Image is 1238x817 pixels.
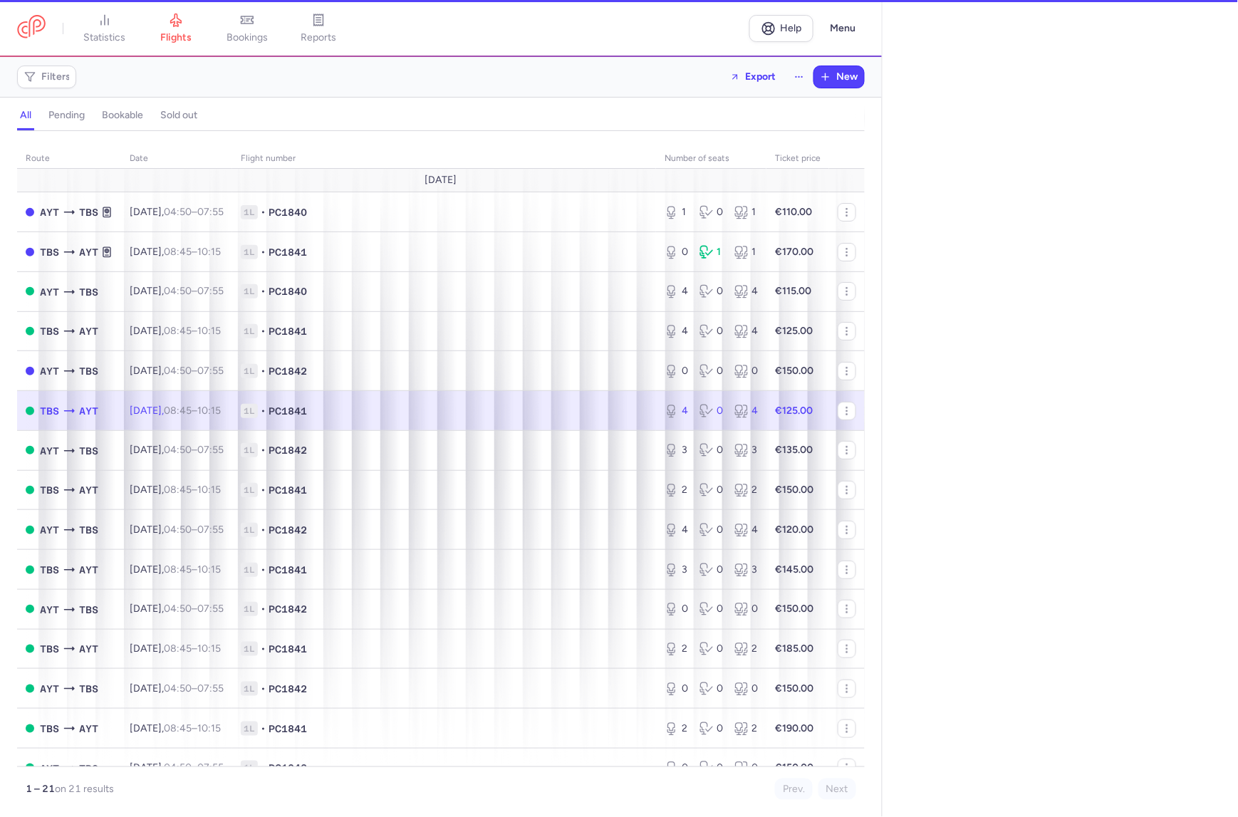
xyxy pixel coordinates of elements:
[261,245,266,259] span: •
[79,721,98,737] span: AYT
[241,682,258,696] span: 1L
[734,443,758,457] div: 3
[41,71,71,83] span: Filters
[164,682,224,694] span: –
[699,364,723,378] div: 0
[164,642,192,655] time: 08:45
[699,602,723,616] div: 0
[130,405,221,417] span: [DATE],
[269,364,307,378] span: PC1842
[699,245,723,259] div: 1
[665,245,688,259] div: 0
[164,325,192,337] time: 08:45
[665,722,688,736] div: 2
[241,364,258,378] span: 1L
[699,523,723,537] div: 0
[197,405,221,417] time: 10:15
[283,13,354,44] a: reports
[130,603,224,615] span: [DATE],
[164,405,221,417] span: –
[781,23,802,33] span: Help
[20,109,31,122] h4: all
[269,523,307,537] span: PC1842
[130,325,221,337] span: [DATE],
[734,682,758,696] div: 0
[164,563,221,576] span: –
[269,404,307,418] span: PC1841
[269,483,307,497] span: PC1841
[775,642,813,655] strong: €185.00
[734,642,758,656] div: 2
[261,722,266,736] span: •
[261,443,266,457] span: •
[197,484,221,496] time: 10:15
[241,245,258,259] span: 1L
[17,148,121,170] th: route
[79,244,98,260] span: AYT
[79,323,98,339] span: AYT
[241,642,258,656] span: 1L
[18,66,76,88] button: Filters
[665,443,688,457] div: 3
[665,404,688,418] div: 4
[197,642,221,655] time: 10:15
[197,682,224,694] time: 07:55
[699,284,723,298] div: 0
[261,205,266,219] span: •
[665,563,688,577] div: 3
[40,522,59,538] span: AYT
[425,175,457,186] span: [DATE]
[197,246,221,258] time: 10:15
[164,603,224,615] span: –
[197,524,224,536] time: 07:55
[130,722,221,734] span: [DATE],
[261,364,266,378] span: •
[26,783,55,795] strong: 1 – 21
[79,681,98,697] span: TBS
[269,563,307,577] span: PC1841
[40,562,59,578] span: TBS
[775,206,812,218] strong: €110.00
[261,761,266,775] span: •
[79,204,98,220] span: TBS
[79,363,98,379] span: TBS
[130,524,224,536] span: [DATE],
[261,563,266,577] span: •
[164,722,221,734] span: –
[164,603,192,615] time: 04:50
[665,205,688,219] div: 1
[241,761,258,775] span: 1L
[241,284,258,298] span: 1L
[164,444,224,456] span: –
[79,284,98,300] span: TBS
[164,761,192,774] time: 04:50
[130,365,224,377] span: [DATE],
[734,523,758,537] div: 4
[775,444,813,456] strong: €135.00
[197,722,221,734] time: 10:15
[130,444,224,456] span: [DATE],
[40,443,59,459] span: AYT
[40,244,59,260] span: TBS
[79,761,98,776] span: TBS
[699,205,723,219] div: 0
[40,284,59,300] span: AYT
[261,404,266,418] span: •
[241,404,258,418] span: 1L
[269,443,307,457] span: PC1842
[164,365,192,377] time: 04:50
[197,563,221,576] time: 10:15
[55,783,114,795] span: on 21 results
[227,31,268,44] span: bookings
[734,483,758,497] div: 2
[269,245,307,259] span: PC1841
[241,205,258,219] span: 1L
[269,324,307,338] span: PC1841
[721,66,785,88] button: Export
[164,246,192,258] time: 08:45
[40,721,59,737] span: TBS
[160,109,197,122] h4: sold out
[164,682,192,694] time: 04:50
[665,284,688,298] div: 4
[749,15,813,42] a: Help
